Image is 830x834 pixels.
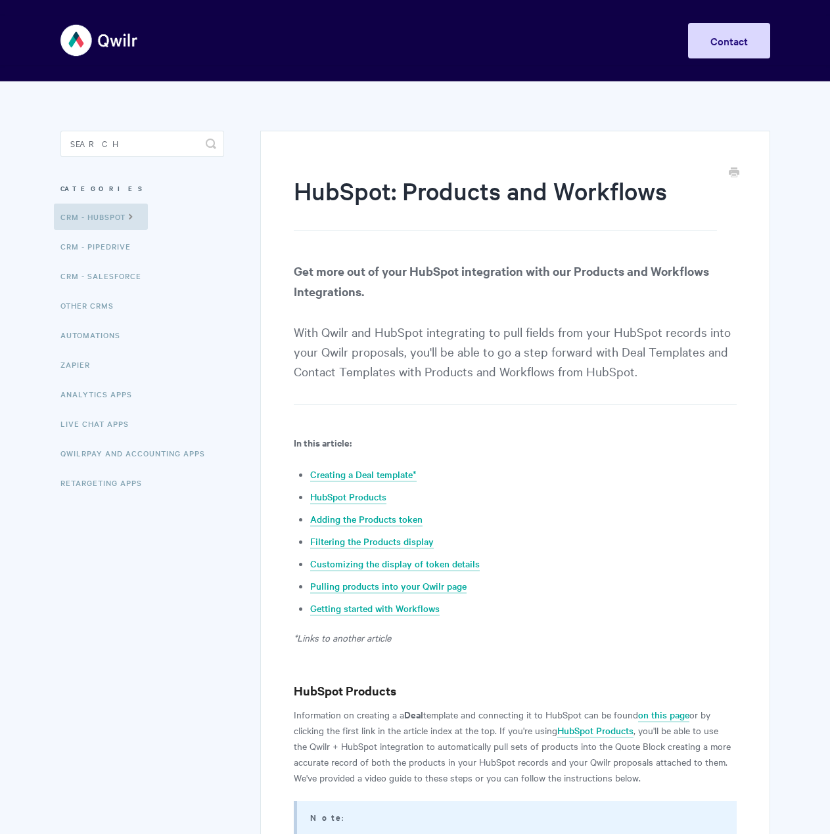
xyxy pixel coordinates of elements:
[294,631,391,644] em: *Links to another article
[310,602,440,616] a: Getting started with Workflows
[60,470,152,496] a: Retargeting Apps
[310,490,386,504] a: HubSpot Products
[729,166,739,181] a: Print this Article
[60,292,124,318] a: Other CRMs
[60,16,139,65] img: Qwilr Help Center
[294,174,716,230] h1: HubSpot: Products and Workflows
[60,322,130,348] a: Automations
[294,707,736,785] p: Information on creating a a template and connecting it to HubSpot can be found or by clicking the...
[294,261,736,405] p: With Qwilr and HubSpot integrating to pull fields from your HubSpot records into your Qwilr propo...
[638,708,689,722] a: on this page
[404,707,423,721] strong: Deal
[60,263,151,289] a: CRM - Salesforce
[60,233,141,259] a: CRM - Pipedrive
[310,535,434,549] a: Filtering the Products display
[294,263,709,299] strong: Get more out of your HubSpot integration with our Products and Workflows Integrations.
[310,579,467,594] a: Pulling products into your Qwilr page
[310,557,480,571] a: Customizing the display of token details
[310,512,423,527] a: Adding the Products token
[557,724,634,738] a: HubSpot Products
[294,682,736,700] h3: HubSpot Products
[310,809,720,825] p: :
[688,23,770,58] a: Contact
[310,811,342,823] b: Note
[60,351,100,378] a: Zapier
[60,381,142,407] a: Analytics Apps
[60,131,224,157] input: Search
[310,468,417,482] a: Creating a Deal template*
[54,204,148,230] a: CRM - HubSpot
[60,410,139,437] a: Live Chat Apps
[60,177,224,200] h3: Categories
[60,440,215,466] a: QwilrPay and Accounting Apps
[294,435,352,449] b: In this article:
